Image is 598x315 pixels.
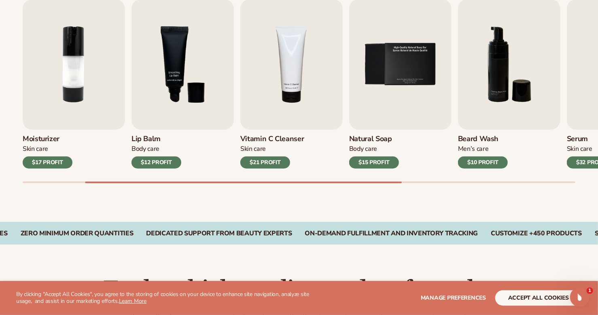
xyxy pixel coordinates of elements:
[458,135,508,144] h3: Beard Wash
[16,291,319,305] p: By clicking "Accept All Cookies", you agree to the storing of cookies on your device to enhance s...
[23,145,72,153] div: Skin Care
[23,277,575,304] h2: Explore high-quality product formulas
[570,288,590,307] iframe: Intercom live chat
[23,156,72,169] div: $17 PROFIT
[305,230,478,237] div: On-Demand Fulfillment and Inventory Tracking
[349,156,399,169] div: $15 PROFIT
[119,297,146,305] a: Learn More
[131,135,181,144] h3: Lip Balm
[131,156,181,169] div: $12 PROFIT
[349,145,399,153] div: Body Care
[240,145,304,153] div: Skin Care
[421,294,486,302] span: Manage preferences
[146,230,292,237] div: Dedicated Support From Beauty Experts
[587,288,593,294] span: 1
[240,135,304,144] h3: Vitamin C Cleanser
[23,135,72,144] h3: Moisturizer
[21,230,134,237] div: Zero Minimum Order QuantitieS
[491,230,582,237] div: CUSTOMIZE +450 PRODUCTS
[458,145,508,153] div: Men’s Care
[421,290,486,306] button: Manage preferences
[240,156,290,169] div: $21 PROFIT
[349,135,399,144] h3: Natural Soap
[131,145,181,153] div: Body Care
[458,156,508,169] div: $10 PROFIT
[495,290,582,306] button: accept all cookies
